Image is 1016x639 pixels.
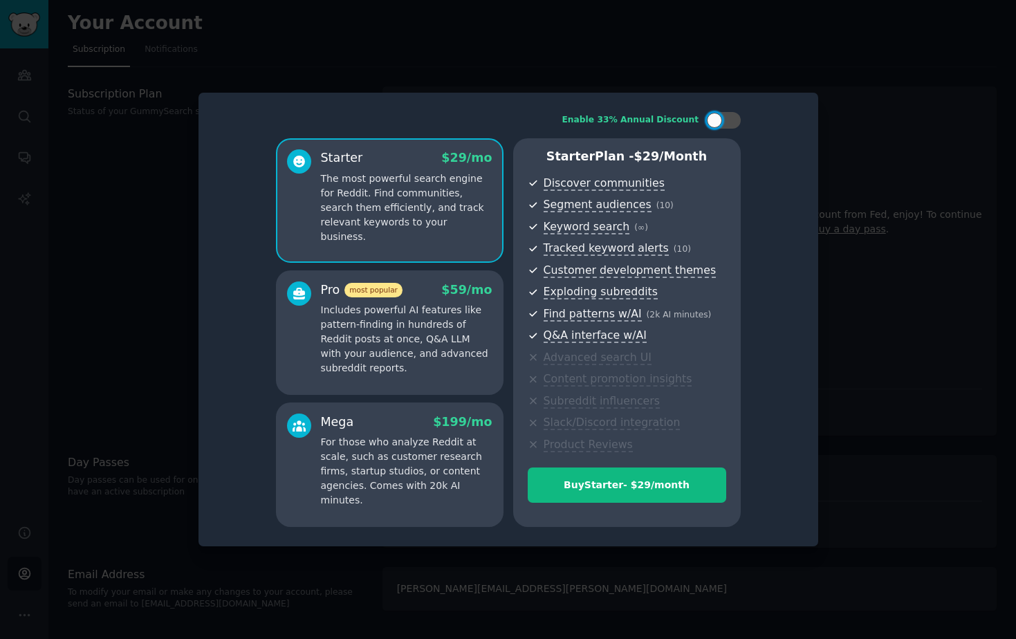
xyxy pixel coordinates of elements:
[544,307,642,322] span: Find patterns w/AI
[544,372,692,387] span: Content promotion insights
[544,285,658,299] span: Exploding subreddits
[674,244,691,254] span: ( 10 )
[544,220,630,234] span: Keyword search
[634,223,648,232] span: ( ∞ )
[544,394,660,409] span: Subreddit influencers
[321,149,363,167] div: Starter
[321,281,403,299] div: Pro
[441,283,492,297] span: $ 59 /mo
[544,263,717,278] span: Customer development themes
[544,328,647,343] span: Q&A interface w/AI
[544,198,652,212] span: Segment audiences
[344,283,403,297] span: most popular
[544,416,681,430] span: Slack/Discord integration
[433,415,492,429] span: $ 199 /mo
[321,414,354,431] div: Mega
[321,172,492,244] p: The most powerful search engine for Reddit. Find communities, search them efficiently, and track ...
[441,151,492,165] span: $ 29 /mo
[544,438,633,452] span: Product Reviews
[656,201,674,210] span: ( 10 )
[321,303,492,376] p: Includes powerful AI features like pattern-finding in hundreds of Reddit posts at once, Q&A LLM w...
[562,114,699,127] div: Enable 33% Annual Discount
[321,435,492,508] p: For those who analyze Reddit at scale, such as customer research firms, startup studios, or conte...
[647,310,712,319] span: ( 2k AI minutes )
[544,351,652,365] span: Advanced search UI
[528,467,726,503] button: BuyStarter- $29/month
[634,149,708,163] span: $ 29 /month
[528,478,726,492] div: Buy Starter - $ 29 /month
[544,176,665,191] span: Discover communities
[528,148,726,165] p: Starter Plan -
[544,241,669,256] span: Tracked keyword alerts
